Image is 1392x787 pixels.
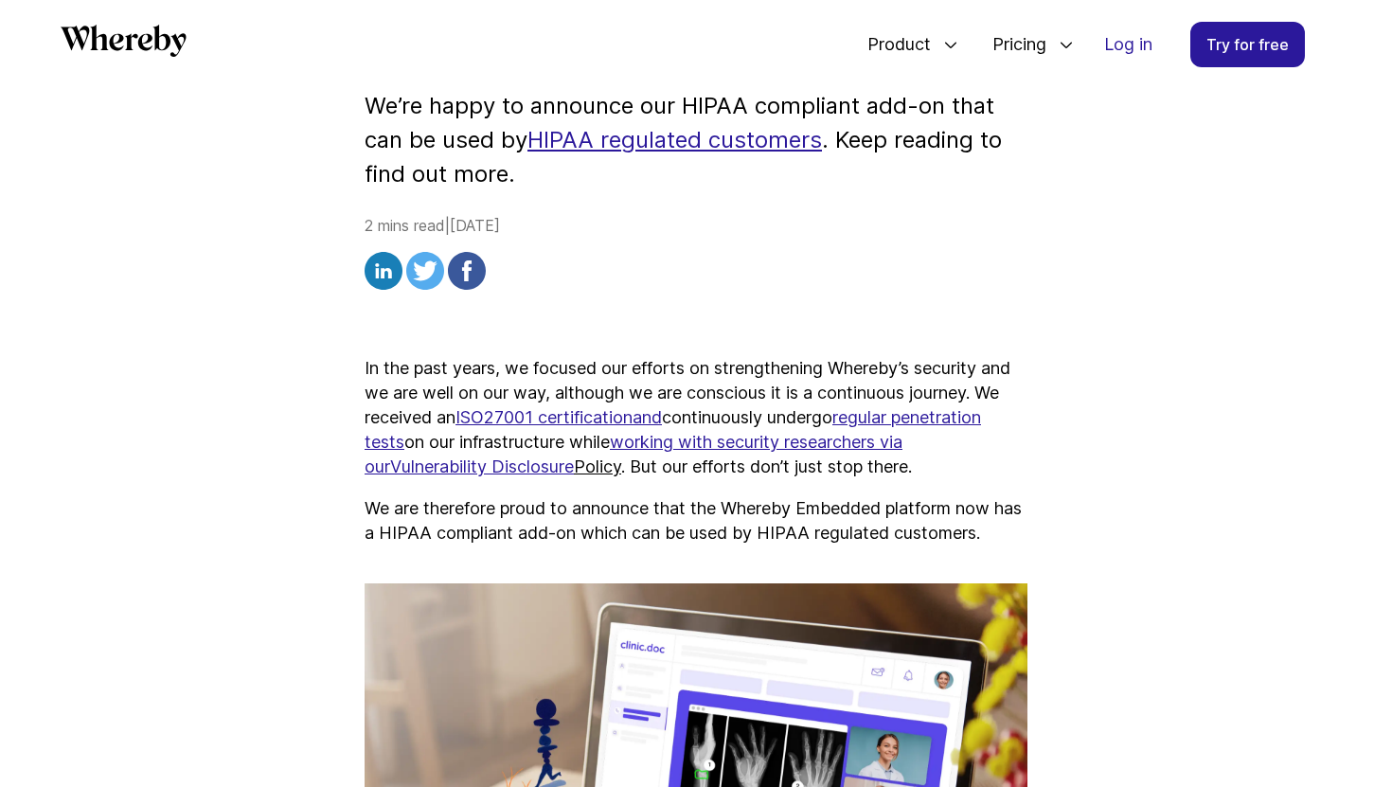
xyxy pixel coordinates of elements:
[365,496,1027,546] p: We are therefore proud to announce that the Whereby Embedded platform now has a HIPAA compliant a...
[448,252,486,290] img: facebook
[61,25,187,63] a: Whereby
[406,252,444,290] img: twitter
[365,432,902,476] a: working with security researchers via our
[365,252,402,290] img: linkedin
[365,89,1027,191] p: We’re happy to announce our HIPAA compliant add-on that can be used by . Keep reading to find out...
[1190,22,1305,67] a: Try for free
[365,214,1027,295] div: 2 mins read | [DATE]
[365,356,1027,479] p: In the past years, we focused our efforts on strengthening Whereby’s security and we are well on ...
[527,126,822,153] a: HIPAA regulated customers
[390,456,574,476] a: Vulnerability Disclosure
[973,13,1051,76] span: Pricing
[455,407,633,427] u: ISO27001 certification
[61,25,187,57] svg: Whereby
[455,407,662,427] a: ISO27001 certificationand
[390,456,621,476] u: Policy
[848,13,936,76] span: Product
[1089,23,1168,66] a: Log in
